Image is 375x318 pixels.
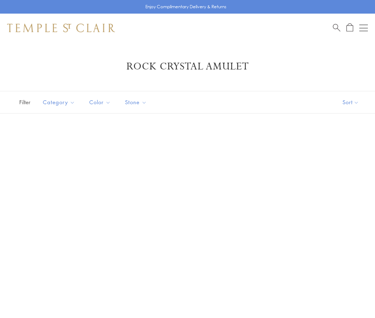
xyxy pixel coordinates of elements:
[39,98,80,107] span: Category
[346,23,353,32] a: Open Shopping Bag
[86,98,116,107] span: Color
[326,91,375,113] button: Show sort by
[37,94,80,110] button: Category
[359,24,368,32] button: Open navigation
[333,23,340,32] a: Search
[121,98,152,107] span: Stone
[120,94,152,110] button: Stone
[145,3,226,10] p: Enjoy Complimentary Delivery & Returns
[7,24,115,32] img: Temple St. Clair
[84,94,116,110] button: Color
[18,60,357,73] h1: Rock Crystal Amulet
